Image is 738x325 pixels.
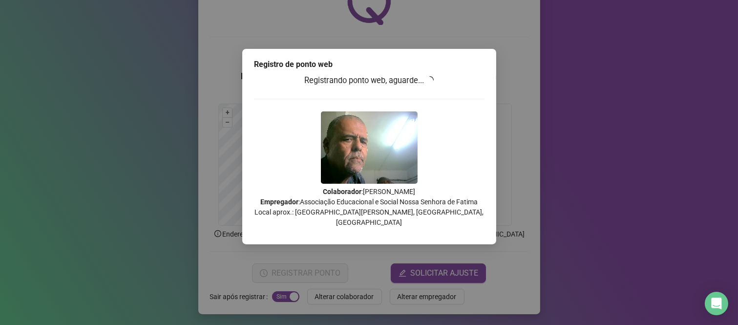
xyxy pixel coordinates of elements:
img: 2Q== [321,111,418,184]
h3: Registrando ponto web, aguarde... [254,74,485,87]
div: Registro de ponto web [254,59,485,70]
span: loading [424,74,435,86]
div: Open Intercom Messenger [705,292,728,315]
strong: Empregador [260,198,298,206]
strong: Colaborador [323,188,361,195]
p: : [PERSON_NAME] : Associação Educacional e Social Nossa Senhora de Fatima Local aprox.: [GEOGRAPH... [254,187,485,228]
